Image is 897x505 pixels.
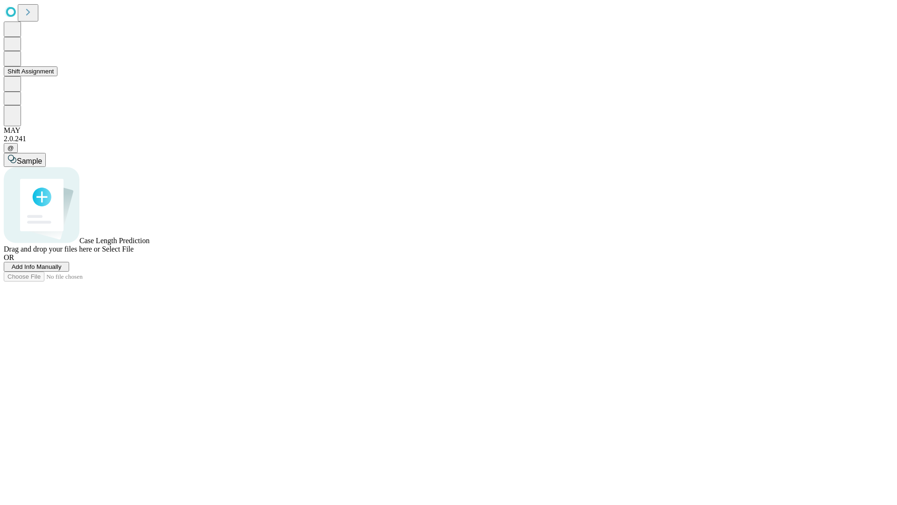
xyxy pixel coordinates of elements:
[4,245,100,253] span: Drag and drop your files here or
[4,153,46,167] button: Sample
[4,135,893,143] div: 2.0.241
[102,245,134,253] span: Select File
[4,253,14,261] span: OR
[4,262,69,272] button: Add Info Manually
[7,144,14,151] span: @
[4,143,18,153] button: @
[12,263,62,270] span: Add Info Manually
[79,237,149,245] span: Case Length Prediction
[4,126,893,135] div: MAY
[17,157,42,165] span: Sample
[4,66,57,76] button: Shift Assignment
